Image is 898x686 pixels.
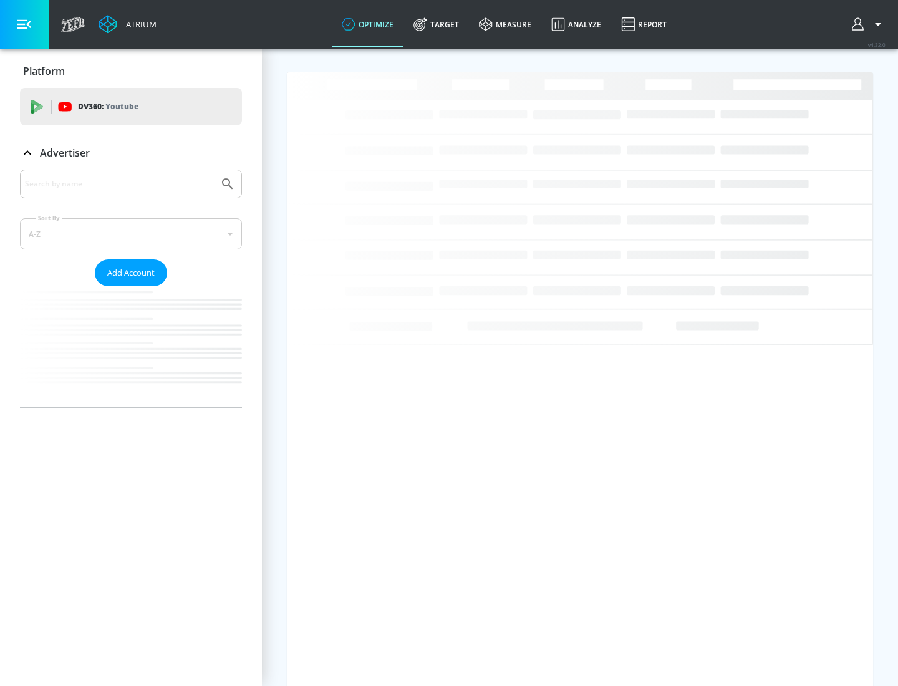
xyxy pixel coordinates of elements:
input: Search by name [25,176,214,192]
div: Platform [20,54,242,89]
div: DV360: Youtube [20,88,242,125]
div: Advertiser [20,135,242,170]
p: Youtube [105,100,138,113]
nav: list of Advertiser [20,286,242,407]
div: Advertiser [20,170,242,407]
label: Sort By [36,214,62,222]
p: DV360: [78,100,138,114]
p: Platform [23,64,65,78]
span: v 4.32.0 [868,41,886,48]
button: Add Account [95,259,167,286]
a: optimize [332,2,403,47]
a: Atrium [99,15,157,34]
a: measure [469,2,541,47]
a: Report [611,2,677,47]
p: Advertiser [40,146,90,160]
span: Add Account [107,266,155,280]
div: A-Z [20,218,242,249]
div: Atrium [121,19,157,30]
a: Analyze [541,2,611,47]
a: Target [403,2,469,47]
